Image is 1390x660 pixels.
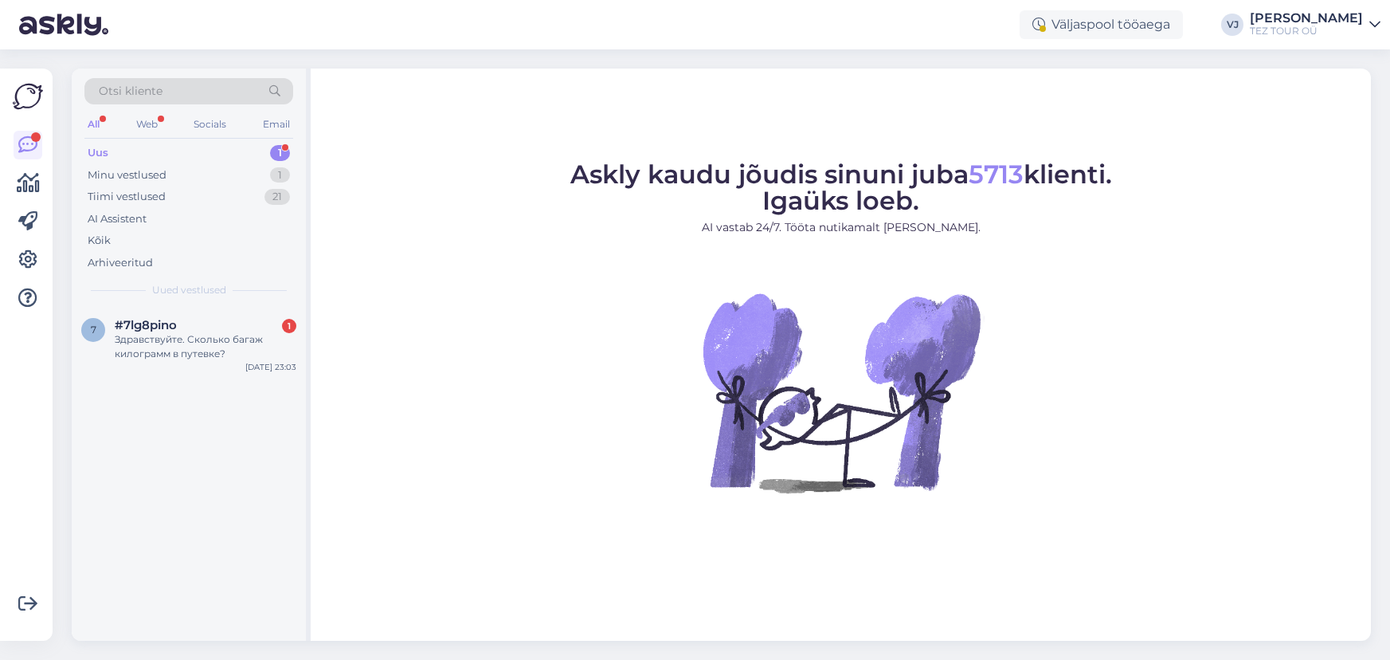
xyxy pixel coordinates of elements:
[264,189,290,205] div: 21
[88,167,166,183] div: Minu vestlused
[969,159,1024,190] span: 5713
[88,233,111,249] div: Kõik
[245,361,296,373] div: [DATE] 23:03
[152,283,226,297] span: Uued vestlused
[570,219,1112,236] p: AI vastab 24/7. Tööta nutikamalt [PERSON_NAME].
[88,211,147,227] div: AI Assistent
[260,114,293,135] div: Email
[1020,10,1183,39] div: Väljaspool tööaega
[88,255,153,271] div: Arhiveeritud
[115,332,296,361] div: Здравствуйте. Сколько багаж килограмм в путевке?
[270,167,290,183] div: 1
[91,324,96,336] span: 7
[1250,12,1380,37] a: [PERSON_NAME]TEZ TOUR OÜ
[99,83,162,100] span: Otsi kliente
[698,249,985,536] img: No Chat active
[190,114,229,135] div: Socials
[13,81,43,112] img: Askly Logo
[133,114,161,135] div: Web
[1250,12,1363,25] div: [PERSON_NAME]
[115,318,177,332] span: #7lg8pino
[570,159,1112,216] span: Askly kaudu jõudis sinuni juba klienti. Igaüks loeb.
[270,145,290,161] div: 1
[88,189,166,205] div: Tiimi vestlused
[1221,14,1243,36] div: VJ
[88,145,108,161] div: Uus
[282,319,296,333] div: 1
[1250,25,1363,37] div: TEZ TOUR OÜ
[84,114,103,135] div: All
